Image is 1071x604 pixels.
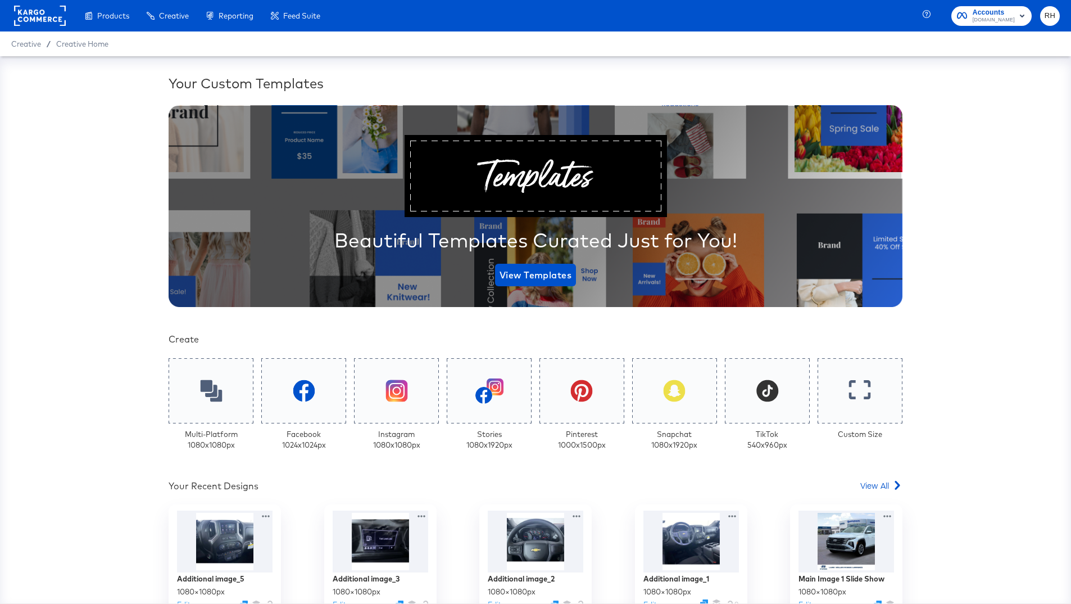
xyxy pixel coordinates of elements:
[558,429,606,450] div: Pinterest 1000 x 1500 px
[11,39,41,48] span: Creative
[41,39,56,48] span: /
[334,226,737,254] div: Beautiful Templates Curated Just for You!
[973,16,1015,25] span: [DOMAIN_NAME]
[860,480,889,491] span: View All
[159,11,189,20] span: Creative
[951,6,1032,26] button: Accounts[DOMAIN_NAME]
[500,267,571,283] span: View Templates
[651,429,697,450] div: Snapchat 1080 x 1920 px
[1045,10,1055,22] span: RH
[488,587,535,597] div: 1080 × 1080 px
[798,587,846,597] div: 1080 × 1080 px
[283,11,320,20] span: Feed Suite
[333,587,380,597] div: 1080 × 1080 px
[643,574,709,584] div: Additional image_1
[488,574,555,584] div: Additional image_2
[798,574,884,584] div: Main Image 1 Slide Show
[56,39,108,48] a: Creative Home
[495,264,576,286] button: View Templates
[860,480,902,496] a: View All
[169,74,902,93] div: Your Custom Templates
[973,7,1015,19] span: Accounts
[169,333,902,346] div: Create
[333,574,400,584] div: Additional image_3
[838,429,882,440] div: Custom Size
[643,587,691,597] div: 1080 × 1080 px
[373,429,420,450] div: Instagram 1080 x 1080 px
[185,429,238,450] div: Multi-Platform 1080 x 1080 px
[466,429,512,450] div: Stories 1080 x 1920 px
[177,587,225,597] div: 1080 × 1080 px
[97,11,129,20] span: Products
[747,429,787,450] div: TikTok 540 x 960 px
[177,574,244,584] div: Additional image_5
[219,11,253,20] span: Reporting
[282,429,326,450] div: Facebook 1024 x 1024 px
[169,480,258,493] div: Your Recent Designs
[1040,6,1060,26] button: RH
